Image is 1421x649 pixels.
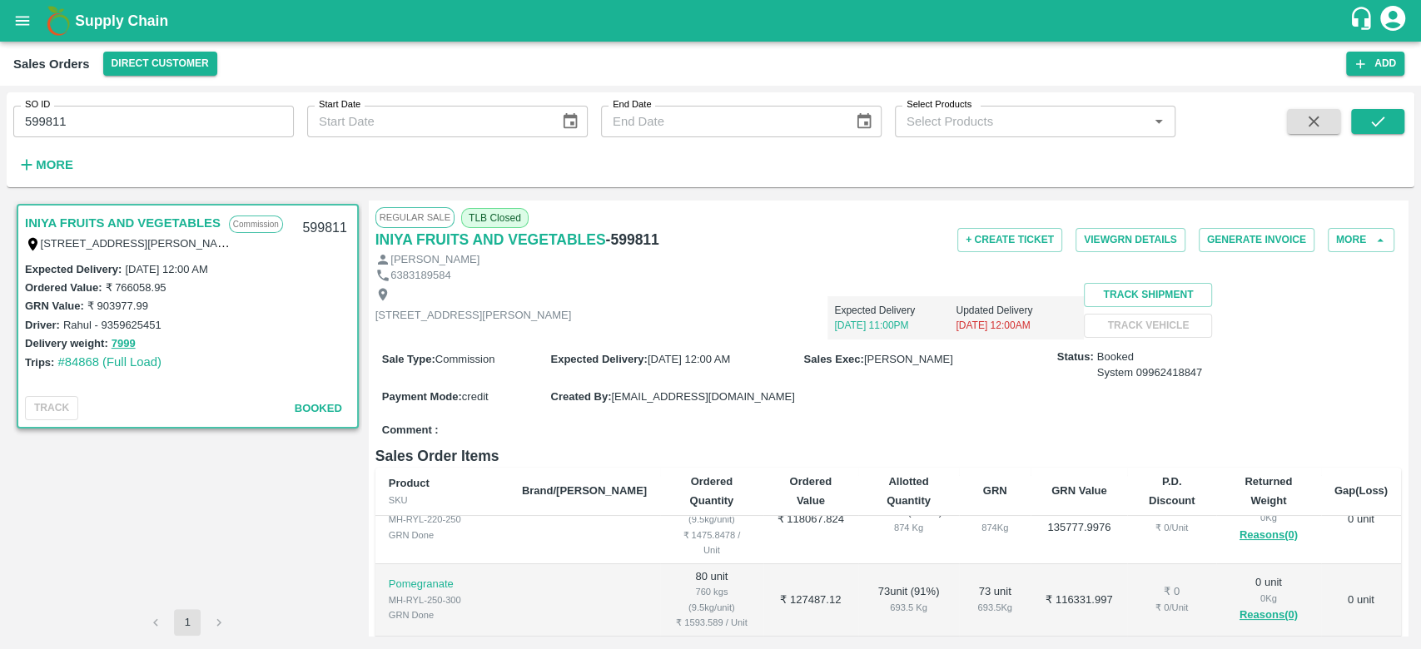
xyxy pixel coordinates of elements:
button: Track Shipment [1084,283,1212,307]
p: Pomegranate [389,577,495,592]
div: 73 unit ( 91 %) [872,584,946,615]
p: Commission [229,216,283,233]
td: 0 unit [1321,476,1401,564]
div: 874 Kg [972,520,1017,535]
div: 0 Kg [1230,591,1308,606]
input: Select Products [900,111,1143,132]
label: Select Products [907,98,971,111]
input: Enter SO ID [13,106,294,137]
input: Start Date [307,106,548,137]
label: Comment : [382,423,439,438]
button: page 1 [174,609,201,636]
b: GRN Value [1051,484,1106,497]
label: Expected Delivery : [550,353,647,365]
label: Payment Mode : [382,390,462,403]
td: ₹ 127487.12 [763,564,858,637]
div: GRN Done [389,528,495,542]
span: [DATE] 12:00 AM [648,353,730,365]
button: Open [1148,111,1170,132]
span: [PERSON_NAME] [864,353,953,365]
h6: Sales Order Items [375,444,1401,468]
div: 92 unit ( 114 %) [872,504,946,535]
strong: More [36,158,73,171]
div: ₹ 0 [1140,584,1203,600]
button: Choose date [554,106,586,137]
span: Booked [295,402,342,414]
label: Rahul - 9359625451 [63,319,161,331]
td: ₹ 118067.824 [763,476,858,564]
a: Supply Chain [75,9,1349,32]
label: Expected Delivery : [25,263,122,275]
td: 80 unit [660,476,763,564]
div: ₹ 0 / Unit [1140,520,1203,535]
p: Expected Delivery [834,303,956,318]
label: Created By : [550,390,611,403]
button: open drawer [3,2,42,40]
label: Start Date [319,98,360,111]
div: account of current user [1378,3,1408,38]
p: [DATE] 11:00PM [834,318,956,333]
span: Regular Sale [375,207,455,227]
b: Returned Weight [1245,475,1292,506]
label: Status: [1057,349,1094,365]
b: Product [389,477,430,489]
label: GRN Value: [25,300,84,312]
div: 73 unit [972,584,1017,615]
p: Updated Delivery [956,303,1077,318]
button: Generate Invoice [1199,228,1314,252]
button: More [1328,228,1394,252]
p: 6383189584 [390,268,450,284]
div: GRN Done [389,607,495,622]
b: GRN [983,484,1007,497]
b: Supply Chain [75,12,168,29]
a: INIYA FRUITS AND VEGETABLES [375,228,606,251]
button: Choose date [848,106,880,137]
b: Brand/[PERSON_NAME] [522,484,647,497]
div: ₹ 1593.589 / Unit [673,615,750,630]
label: Delivery weight: [25,337,108,349]
button: More [13,151,77,179]
label: ₹ 903977.99 [87,300,148,312]
b: Ordered Value [790,475,832,506]
a: INIYA FRUITS AND VEGETABLES [25,212,221,234]
button: Select DC [103,52,217,76]
img: logo [42,4,75,37]
button: Add [1346,52,1404,76]
label: Driver: [25,319,60,331]
b: Gap(Loss) [1334,484,1388,497]
td: 80 unit [660,564,763,637]
p: [DATE] 12:00AM [956,318,1077,333]
span: Booked [1097,349,1203,380]
div: customer-support [1349,6,1378,36]
span: Commission [435,353,495,365]
label: Ordered Value: [25,281,102,294]
label: SO ID [25,98,50,111]
b: Allotted Quantity [887,475,931,506]
td: ₹ 135777.9976 [1031,476,1127,564]
div: 599811 [292,209,356,248]
span: credit [462,390,489,403]
div: 0 unit [1230,495,1308,545]
div: SKU [389,493,495,508]
b: Ordered Quantity [690,475,734,506]
b: P.D. Discount [1149,475,1195,506]
div: ₹ 1475.8478 / Unit [673,528,750,558]
p: [STREET_ADDRESS][PERSON_NAME] [375,308,572,324]
td: ₹ 116331.997 [1031,564,1127,637]
button: ViewGRN Details [1076,228,1185,252]
input: End Date [601,106,842,137]
div: MH-RYL-250-300 [389,592,495,607]
span: [EMAIL_ADDRESS][DOMAIN_NAME] [611,390,794,403]
a: #84868 (Full Load) [57,355,161,369]
label: End Date [613,98,651,111]
div: MH-RYL-220-250 [389,512,495,527]
td: 0 unit [1321,564,1401,637]
label: Sale Type : [382,353,435,365]
div: 693.5 Kg [872,600,946,615]
button: + Create Ticket [957,228,1062,252]
nav: pagination navigation [140,609,235,636]
label: [STREET_ADDRESS][PERSON_NAME] [41,236,237,250]
span: TLB Closed [461,208,529,228]
div: 693.5 Kg [972,600,1017,615]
